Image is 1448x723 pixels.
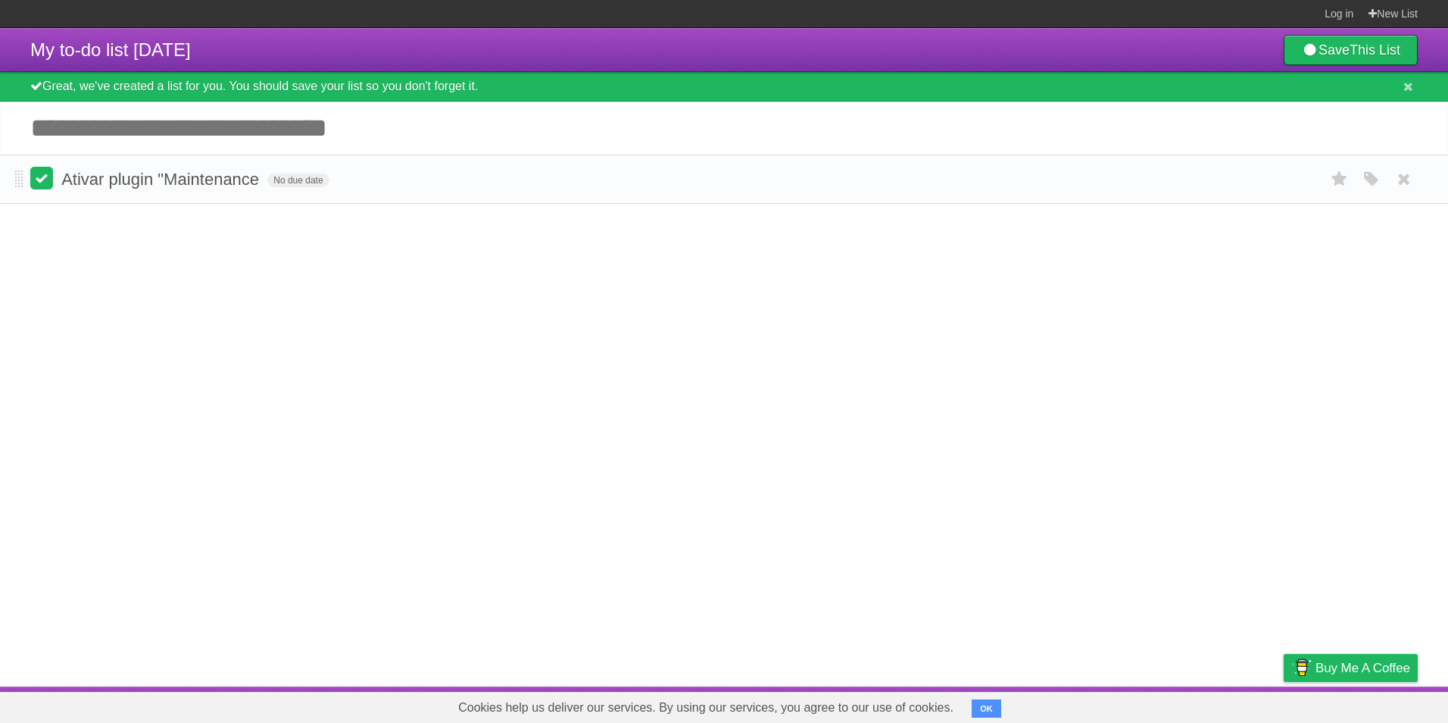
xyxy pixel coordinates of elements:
label: Done [30,167,53,189]
b: This List [1350,42,1400,58]
a: Developers [1132,690,1194,719]
a: Terms [1212,690,1246,719]
span: Ativar plugin "Maintenance [61,170,263,189]
a: Buy me a coffee [1284,654,1418,682]
label: Star task [1325,167,1354,192]
span: No due date [267,174,329,187]
a: SaveThis List [1284,35,1418,65]
a: Privacy [1264,690,1303,719]
span: My to-do list [DATE] [30,39,191,60]
button: OK [972,700,1001,718]
a: Suggest a feature [1322,690,1418,719]
a: About [1082,690,1114,719]
span: Cookies help us deliver our services. By using our services, you agree to our use of cookies. [443,693,969,723]
span: Buy me a coffee [1315,655,1410,681]
img: Buy me a coffee [1291,655,1312,681]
